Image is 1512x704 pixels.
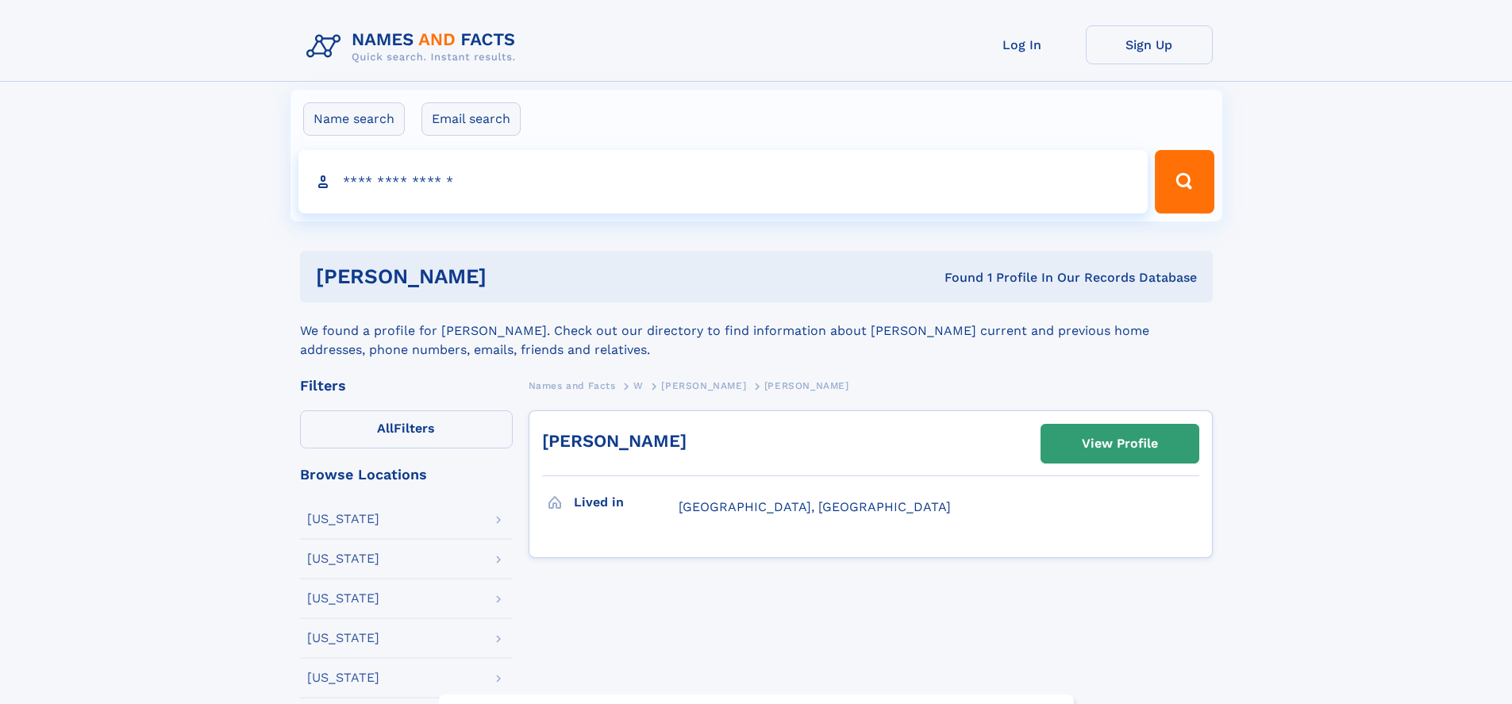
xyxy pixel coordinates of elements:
[300,25,529,68] img: Logo Names and Facts
[661,375,746,395] a: [PERSON_NAME]
[715,269,1197,287] div: Found 1 Profile In Our Records Database
[316,267,716,287] h1: [PERSON_NAME]
[959,25,1086,64] a: Log In
[300,410,513,448] label: Filters
[307,592,379,605] div: [US_STATE]
[542,431,687,451] a: [PERSON_NAME]
[307,513,379,525] div: [US_STATE]
[1086,25,1213,64] a: Sign Up
[679,499,951,514] span: [GEOGRAPHIC_DATA], [GEOGRAPHIC_DATA]
[300,467,513,482] div: Browse Locations
[1082,425,1158,462] div: View Profile
[1041,425,1198,463] a: View Profile
[303,102,405,136] label: Name search
[377,421,394,436] span: All
[661,380,746,391] span: [PERSON_NAME]
[307,671,379,684] div: [US_STATE]
[307,552,379,565] div: [US_STATE]
[633,375,644,395] a: W
[764,380,849,391] span: [PERSON_NAME]
[633,380,644,391] span: W
[300,302,1213,360] div: We found a profile for [PERSON_NAME]. Check out our directory to find information about [PERSON_N...
[298,150,1148,214] input: search input
[1155,150,1214,214] button: Search Button
[529,375,616,395] a: Names and Facts
[574,489,679,516] h3: Lived in
[300,379,513,393] div: Filters
[421,102,521,136] label: Email search
[307,632,379,644] div: [US_STATE]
